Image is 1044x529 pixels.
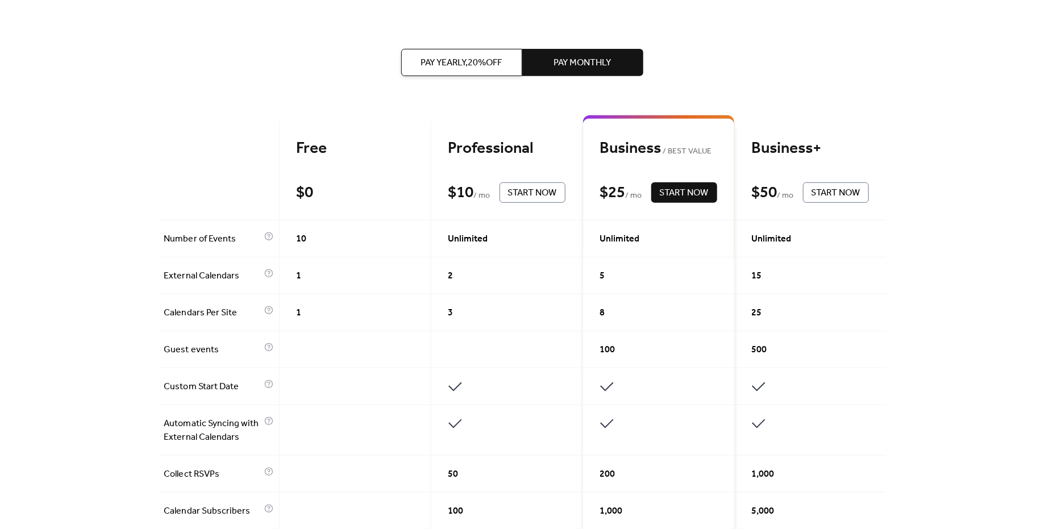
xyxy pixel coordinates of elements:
[752,343,767,357] span: 500
[522,49,643,76] button: Pay Monthly
[554,56,612,70] span: Pay Monthly
[508,186,557,200] span: Start Now
[164,306,261,320] span: Calendars Per Site
[600,505,623,518] span: 1,000
[600,183,626,203] div: $ 25
[164,269,261,283] span: External Calendars
[448,306,454,320] span: 3
[448,505,464,518] span: 100
[752,468,775,481] span: 1,000
[626,189,642,203] span: / mo
[660,186,709,200] span: Start Now
[662,145,712,159] span: BEST VALUE
[448,183,474,203] div: $ 10
[448,269,454,283] span: 2
[164,505,261,518] span: Calendar Subscribers
[752,306,762,320] span: 25
[600,468,615,481] span: 200
[600,306,605,320] span: 8
[600,139,717,159] div: Business
[448,232,488,246] span: Unlimited
[777,189,794,203] span: / mo
[448,139,565,159] div: Professional
[812,186,860,200] span: Start Now
[600,269,605,283] span: 5
[803,182,869,203] button: Start Now
[651,182,717,203] button: Start Now
[297,269,302,283] span: 1
[164,468,261,481] span: Collect RSVPs
[752,269,762,283] span: 15
[752,505,775,518] span: 5,000
[164,343,261,357] span: Guest events
[297,232,307,246] span: 10
[164,232,261,246] span: Number of Events
[752,183,777,203] div: $ 50
[474,189,490,203] span: / mo
[600,343,615,357] span: 100
[752,139,869,159] div: Business+
[164,380,261,394] span: Custom Start Date
[297,306,302,320] span: 1
[500,182,565,203] button: Start Now
[421,56,502,70] span: Pay Yearly, 20% off
[752,232,792,246] span: Unlimited
[297,183,314,203] div: $ 0
[448,468,459,481] span: 50
[297,139,414,159] div: Free
[600,232,640,246] span: Unlimited
[164,417,261,444] span: Automatic Syncing with External Calendars
[401,49,522,76] button: Pay Yearly,20%off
